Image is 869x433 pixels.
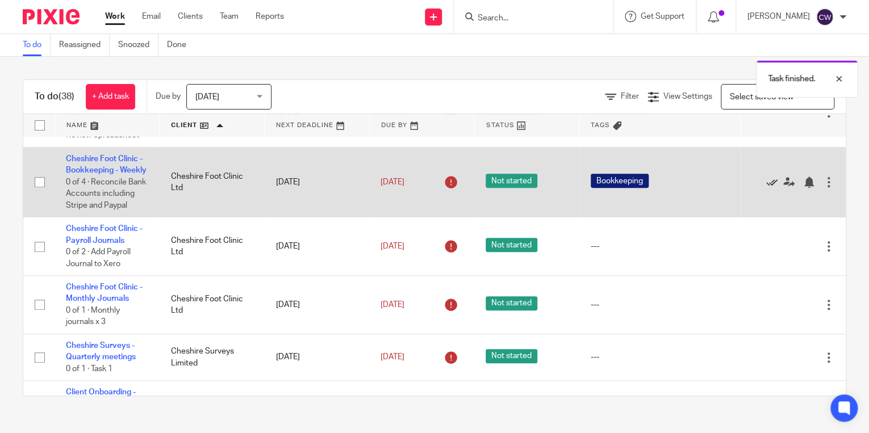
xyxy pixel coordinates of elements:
[118,34,158,56] a: Snoozed
[86,84,135,110] a: + Add task
[156,91,181,102] p: Due by
[66,388,136,419] a: Client Onboarding - [MEDICAL_DATA] - Directors
[381,242,404,250] span: [DATE]
[486,349,537,363] span: Not started
[816,8,834,26] img: svg%3E
[66,120,144,140] span: 0 of 10 · Update Client Review Spreadsheet
[195,93,219,101] span: [DATE]
[66,306,120,326] span: 0 of 1 · Monthly journals x 3
[591,299,730,310] div: ---
[591,241,730,252] div: ---
[160,276,265,334] td: Cheshire Foot Clinic Ltd
[160,334,265,380] td: Cheshire Surveys Limited
[256,11,284,22] a: Reports
[766,176,783,188] a: Mark as done
[591,351,730,363] div: ---
[66,283,143,302] a: Cheshire Foot Clinic - Monthly Journals
[486,296,537,310] span: Not started
[66,225,143,244] a: Cheshire Foot Clinic - Payroll Journals
[160,217,265,276] td: Cheshire Foot Clinic Ltd
[66,178,146,209] span: 0 of 4 · Reconcile Bank Accounts including Stripe and Paypal
[66,365,112,373] span: 0 of 1 · Task 1
[220,11,239,22] a: Team
[178,11,203,22] a: Clients
[66,155,147,174] a: Cheshire Foot Clinic - Bookkeeping - Weekly
[23,34,51,56] a: To do
[768,73,815,85] p: Task finished.
[486,174,537,188] span: Not started
[59,92,74,101] span: (38)
[264,276,369,334] td: [DATE]
[381,178,404,186] span: [DATE]
[66,342,136,361] a: Cheshire Surveys - Quarterly meetings
[142,11,161,22] a: Email
[591,174,649,188] span: Bookkeeping
[264,147,369,217] td: [DATE]
[264,217,369,276] td: [DATE]
[35,91,74,103] h1: To do
[264,334,369,380] td: [DATE]
[730,93,793,101] span: Select saved view
[23,9,80,24] img: Pixie
[66,248,131,268] span: 0 of 2 · Add Payroll Journal to Xero
[59,34,110,56] a: Reassigned
[105,11,125,22] a: Work
[381,353,404,361] span: [DATE]
[381,301,404,309] span: [DATE]
[591,122,610,128] span: Tags
[167,34,195,56] a: Done
[160,147,265,217] td: Cheshire Foot Clinic Ltd
[486,238,537,252] span: Not started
